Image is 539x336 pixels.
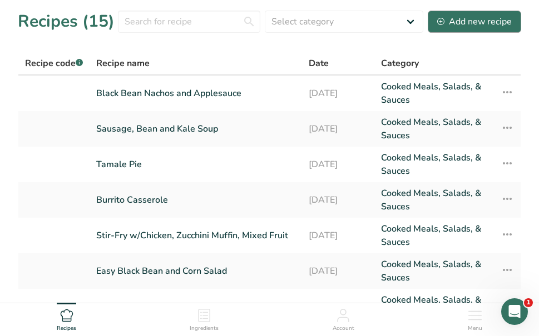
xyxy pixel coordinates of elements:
a: Cooked Meals, Salads, & Sauces [381,116,487,142]
a: [DATE] [309,187,368,213]
span: Ingredients [190,324,219,333]
a: [DATE] [309,80,368,107]
a: Black Bean Nachos and Applesauce [96,80,295,107]
a: Cooked Meals, Salads, & Sauces [381,151,487,178]
span: 1 [524,298,533,307]
a: [DATE] [309,293,368,320]
a: Sausage, Bean and Kale Soup [96,116,295,142]
a: [DATE] [309,258,368,284]
span: Account [333,324,354,333]
span: Recipe name [96,57,150,70]
a: Easy Black Bean and Corn Salad [96,258,295,284]
a: [DATE] [309,116,368,142]
input: Search for recipe [118,11,260,33]
a: Ingredients [190,303,219,333]
iframe: Intercom live chat [501,298,528,325]
a: Stir-Fry w/Chicken, Zucchini Muffin, Mixed Fruit [96,222,295,249]
span: Recipe code [25,57,83,69]
a: Cooked Meals, Salads, & Sauces [381,80,487,107]
a: [DATE] [309,151,368,178]
a: Tamale Pie [96,151,295,178]
span: Recipes [57,324,76,333]
span: Date [309,57,329,70]
a: Cooked Meals, Salads, & Sauces [381,187,487,213]
div: Add new recipe [437,15,512,28]
a: Account [333,303,354,333]
span: Category [381,57,419,70]
a: Garlic Chickpea Dip [96,293,295,320]
a: Burrito Casserole [96,187,295,213]
a: Cooked Meals, Salads, & Sauces [381,258,487,284]
span: Menu [468,324,482,333]
a: Recipes [57,303,76,333]
a: [DATE] [309,222,368,249]
button: Add new recipe [428,11,521,33]
a: Cooked Meals, Salads, & Sauces [381,222,487,249]
h1: Recipes (15) [18,9,115,34]
a: Cooked Meals, Salads, & Sauces [381,293,487,320]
